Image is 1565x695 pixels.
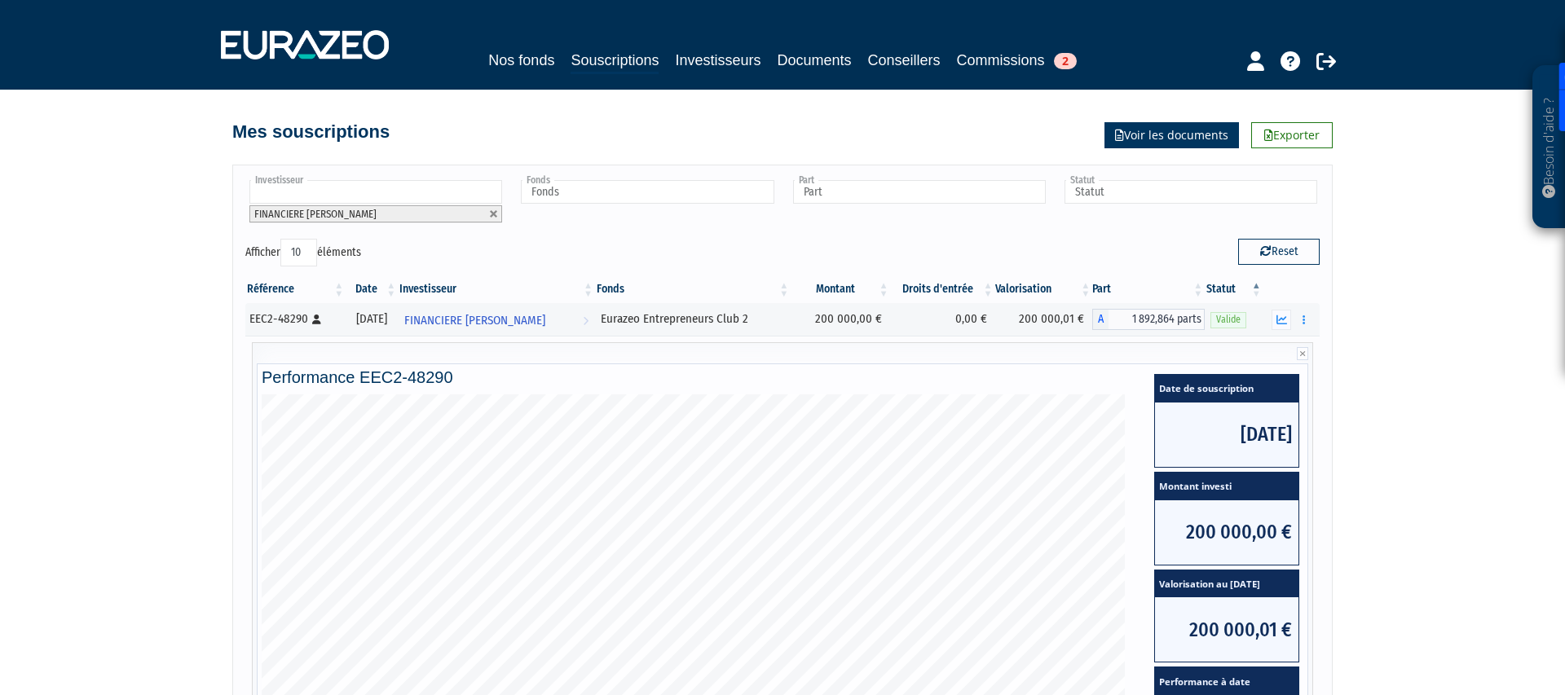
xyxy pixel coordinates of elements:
[1054,53,1077,69] span: 2
[280,239,317,266] select: Afficheréléments
[1155,570,1298,598] span: Valorisation au [DATE]
[221,30,389,59] img: 1732889491-logotype_eurazeo_blanc_rvb.png
[778,49,852,72] a: Documents
[346,275,398,303] th: Date: activer pour trier la colonne par ordre croissant
[398,303,595,336] a: FINANCIERE [PERSON_NAME]
[1155,500,1298,565] span: 200 000,00 €
[995,275,1093,303] th: Valorisation: activer pour trier la colonne par ordre croissant
[890,303,994,336] td: 0,00 €
[791,275,890,303] th: Montant: activer pour trier la colonne par ordre croissant
[571,49,659,74] a: Souscriptions
[1092,275,1205,303] th: Part: activer pour trier la colonne par ordre croissant
[1155,667,1298,695] span: Performance à date
[1155,402,1298,467] span: [DATE]
[1205,275,1263,303] th: Statut : activer pour trier la colonne par ordre d&eacute;croissant
[595,275,791,303] th: Fonds: activer pour trier la colonne par ordre croissant
[868,49,941,72] a: Conseillers
[254,208,377,220] span: FINANCIERE [PERSON_NAME]
[995,303,1093,336] td: 200 000,01 €
[957,49,1077,72] a: Commissions2
[1109,309,1205,330] span: 1 892,864 parts
[404,306,545,336] span: FINANCIERE [PERSON_NAME]
[1540,74,1558,221] p: Besoin d'aide ?
[1155,597,1298,662] span: 200 000,01 €
[601,310,785,328] div: Eurazeo Entrepreneurs Club 2
[1251,122,1333,148] a: Exporter
[1092,309,1109,330] span: A
[1104,122,1239,148] a: Voir les documents
[583,306,589,336] i: Voir l'investisseur
[1155,375,1298,402] span: Date de souscription
[675,49,760,72] a: Investisseurs
[245,275,346,303] th: Référence : activer pour trier la colonne par ordre croissant
[245,239,361,266] label: Afficher éléments
[312,315,321,324] i: [Français] Personne physique
[1092,309,1205,330] div: A - Eurazeo Entrepreneurs Club 2
[249,310,340,328] div: EEC2-48290
[1210,312,1246,328] span: Valide
[791,303,890,336] td: 200 000,00 €
[351,310,392,328] div: [DATE]
[488,49,554,72] a: Nos fonds
[398,275,595,303] th: Investisseur: activer pour trier la colonne par ordre croissant
[232,122,390,142] h4: Mes souscriptions
[1238,239,1320,265] button: Reset
[1155,473,1298,500] span: Montant investi
[890,275,994,303] th: Droits d'entrée: activer pour trier la colonne par ordre croissant
[262,368,1303,386] h4: Performance EEC2-48290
